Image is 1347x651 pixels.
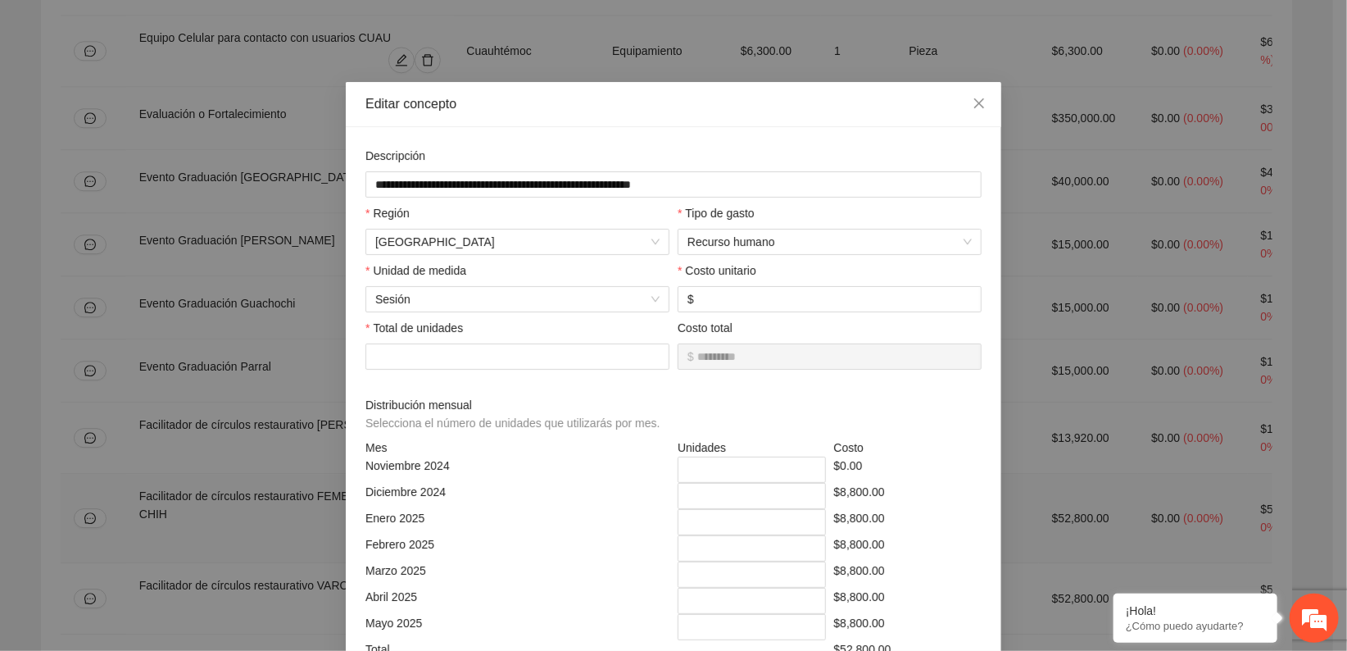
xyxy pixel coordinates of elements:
div: $8,800.00 [830,588,986,614]
div: Editar concepto [365,95,982,113]
div: Febrero 2025 [361,535,673,562]
label: Unidad de medida [365,262,466,280]
div: $8,800.00 [830,483,986,509]
div: Noviembre 2024 [361,457,673,483]
span: Estamos en línea. [95,219,226,385]
label: Costo total [678,319,732,337]
div: $8,800.00 [830,535,986,562]
div: Costo [830,439,986,457]
div: Unidades [673,439,830,457]
label: Tipo de gasto [678,204,755,222]
div: $0.00 [830,457,986,483]
div: $8,800.00 [830,562,986,588]
span: $ [687,348,694,366]
div: Abril 2025 [361,588,673,614]
div: Marzo 2025 [361,562,673,588]
button: Close [957,82,1001,126]
div: Mayo 2025 [361,614,673,640]
div: Enero 2025 [361,509,673,535]
label: Región [365,204,410,222]
span: $ [687,290,694,308]
textarea: Escriba su mensaje y pulse “Intro” [8,448,312,505]
span: Distribución mensual [365,396,666,432]
label: Descripción [365,147,425,165]
div: $8,800.00 [830,614,986,640]
span: Sesión [375,287,660,312]
div: ¡Hola! [1126,604,1265,617]
span: Chihuahua [375,230,660,254]
span: Selecciona el número de unidades que utilizarás por mes. [365,417,660,430]
span: close [973,97,986,110]
p: ¿Cómo puedo ayudarte? [1126,620,1265,632]
span: Recurso humano [687,230,972,254]
div: Minimizar ventana de chat en vivo [269,8,308,48]
label: Costo unitario [678,262,756,280]
label: Total de unidades [365,319,463,337]
div: $8,800.00 [830,509,986,535]
div: Diciembre 2024 [361,483,673,509]
div: Chatee con nosotros ahora [85,84,275,105]
div: Mes [361,439,673,457]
